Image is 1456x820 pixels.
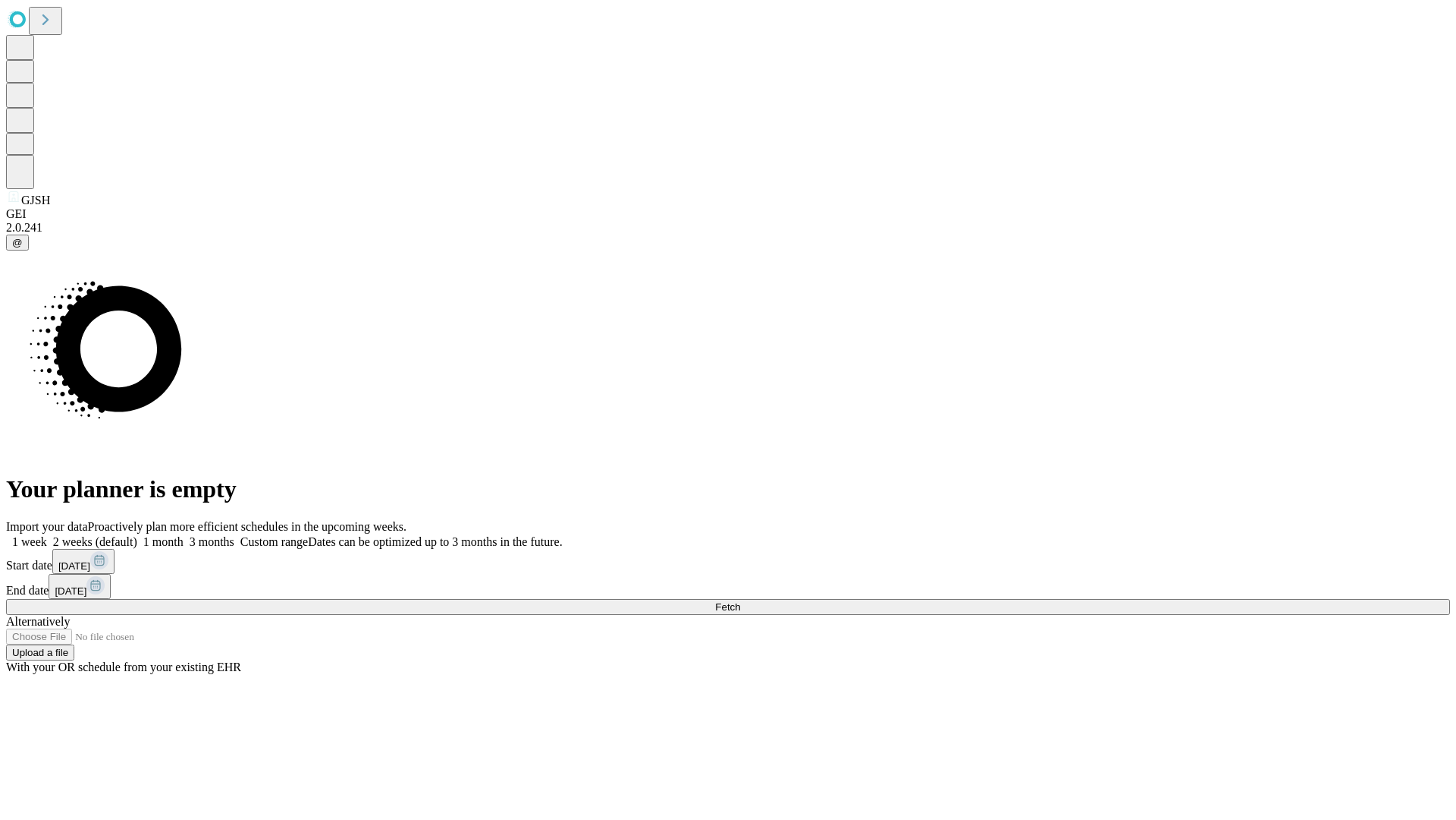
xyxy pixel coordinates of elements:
div: Start date [6,549,1450,574]
span: @ [12,237,23,248]
button: Upload a file [6,645,74,661]
div: 2.0.241 [6,221,1450,235]
span: [DATE] [58,560,90,572]
span: Dates can be optimized up to 3 months in the future. [308,535,562,548]
span: 1 week [12,535,47,548]
button: [DATE] [52,549,115,574]
span: 1 month [143,535,184,548]
span: Fetch [715,601,740,613]
span: 2 weeks (default) [53,535,137,548]
span: GJSH [21,194,50,207]
button: Fetch [6,599,1450,615]
span: 3 months [190,535,234,548]
button: @ [6,235,29,251]
div: End date [6,574,1450,599]
span: [DATE] [55,585,86,597]
span: Import your data [6,520,88,533]
span: With your OR schedule from your existing EHR [6,661,241,673]
div: GEI [6,207,1450,221]
span: Proactively plan more efficient schedules in the upcoming weeks. [88,520,406,533]
span: Alternatively [6,615,70,628]
button: [DATE] [49,574,111,599]
h1: Your planner is empty [6,475,1450,503]
span: Custom range [240,535,308,548]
